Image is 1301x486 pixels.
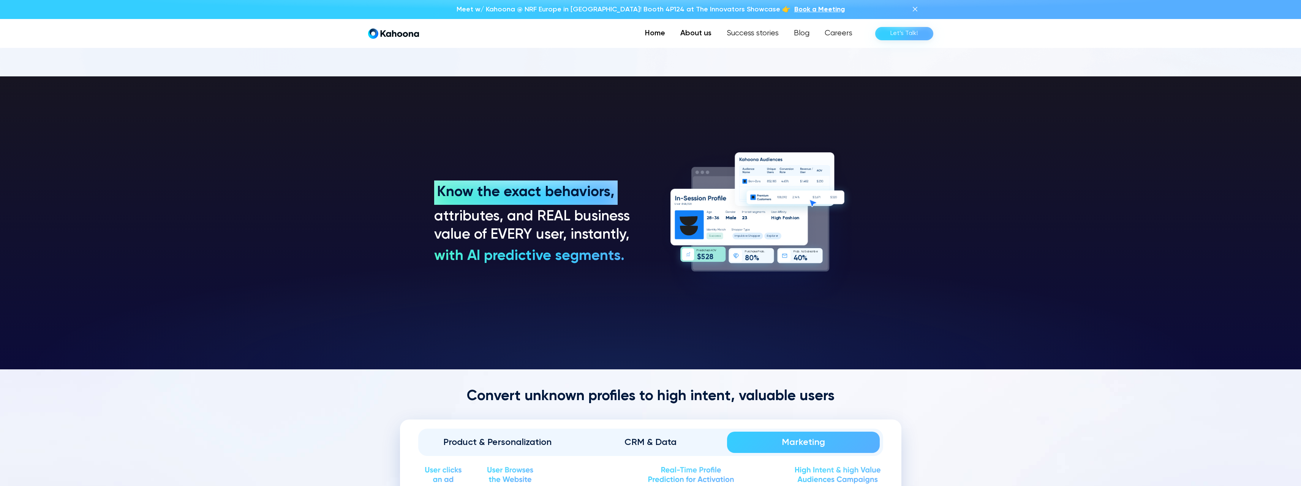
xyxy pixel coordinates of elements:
[767,235,768,238] text: E
[798,250,799,253] text: b
[774,215,775,220] text: i
[714,235,716,238] text: c
[802,255,808,262] text: %
[796,250,798,253] text: o
[793,250,795,253] text: P
[738,235,740,238] text: p
[713,235,715,238] text: c
[706,215,709,220] text: 2
[709,253,713,261] text: 8
[748,250,749,253] text: r
[432,436,564,448] div: Product & Personalization
[756,235,757,238] text: p
[457,5,790,14] p: Meet w/ Kahoona @ NRF Europe in [GEOGRAPHIC_DATA]! Booth 4P124 at The Innovators Showcase 👉
[699,249,701,252] text: e
[434,247,624,266] h3: with AI predictive segments.
[759,235,760,238] text: r
[705,249,706,252] text: t
[890,27,918,40] div: Let’s Talk!
[684,203,686,206] text: 8
[775,235,778,238] text: e
[751,250,752,253] text: h
[760,250,762,253] text: o
[767,235,778,238] g: Explorer
[680,203,681,206] text: r
[703,249,705,252] text: c
[778,215,781,220] text: h
[794,6,845,13] span: Book a Meeting
[794,5,845,14] a: Book a Meeting
[806,250,808,253] text: u
[701,249,703,252] text: d
[754,235,756,238] text: p
[706,249,708,252] text: e
[745,250,765,253] g: Purchase Prob.
[793,250,817,253] g: Prob. to Subscribe
[701,253,713,261] g: 528
[735,235,738,238] text: m
[733,215,736,220] text: e
[770,235,772,238] text: p
[709,235,711,238] text: S
[759,250,760,253] text: r
[673,26,719,41] a: About us
[768,235,770,238] text: x
[795,250,796,253] text: r
[758,250,759,253] text: P
[726,215,729,220] text: M
[762,250,764,253] text: b
[714,215,716,220] text: 3
[741,235,742,238] text: l
[792,215,794,220] text: i
[726,215,737,220] g: Male
[687,203,689,206] text: 5
[734,235,735,238] text: I
[697,249,716,252] g: Predicted AOV
[705,253,709,261] text: 2
[706,215,719,220] g: 28-36
[746,235,748,238] text: e
[698,249,699,252] text: r
[794,255,798,262] text: 4
[690,203,692,206] text: 0
[716,215,719,220] text: 6
[745,255,749,262] text: 8
[811,250,813,253] text: c
[775,235,776,238] text: r
[771,215,774,220] text: H
[814,250,816,253] text: b
[716,235,718,238] text: e
[745,250,746,253] text: P
[742,215,745,220] text: 2
[637,26,673,41] a: Home
[746,250,748,253] text: u
[785,215,788,220] text: a
[675,203,692,206] g: User #48,520
[798,255,802,262] text: 0
[734,235,760,238] g: Impulsive Shopper
[749,255,754,262] text: 0
[697,249,698,252] text: P
[742,215,747,220] g: 23
[675,203,676,206] text: U
[750,235,751,238] text: h
[719,26,786,41] a: Success stories
[875,27,933,40] a: Let’s Talk!
[718,235,719,238] text: s
[745,255,754,262] g: 80
[744,215,747,220] text: 3
[809,250,811,253] text: s
[790,215,792,220] text: h
[683,203,685,206] text: 4
[434,208,634,244] h3: attributes, and REAL business value of EVERY user, instantly,
[743,235,744,238] text: i
[756,250,757,253] text: e
[753,255,759,262] text: %
[697,253,701,261] text: $
[757,235,760,238] text: e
